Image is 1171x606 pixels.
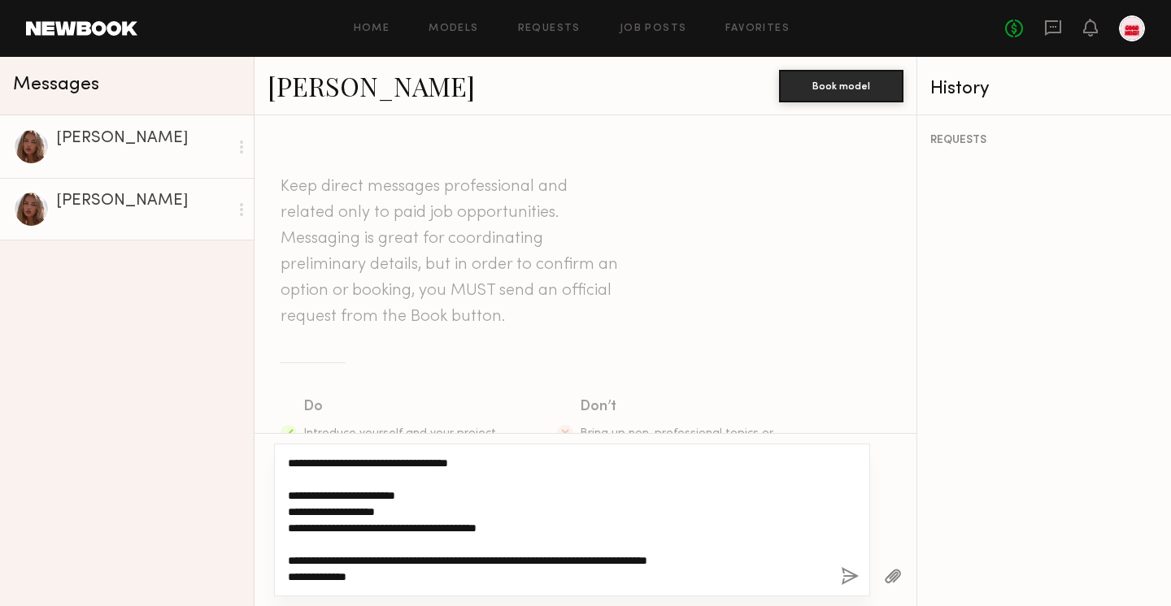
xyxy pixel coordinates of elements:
[580,428,776,456] span: Bring up non-professional topics or ask a model to work for free/trade.
[13,76,99,94] span: Messages
[779,70,903,102] button: Book model
[268,68,475,103] a: [PERSON_NAME]
[56,131,229,147] div: [PERSON_NAME]
[303,428,498,439] span: Introduce yourself and your project.
[518,24,581,34] a: Requests
[930,135,1158,146] div: REQUESTS
[620,24,687,34] a: Job Posts
[725,24,790,34] a: Favorites
[56,193,229,210] div: [PERSON_NAME]
[354,24,390,34] a: Home
[281,174,622,330] header: Keep direct messages professional and related only to paid job opportunities. Messaging is great ...
[580,396,788,418] div: Don’t
[429,24,478,34] a: Models
[779,78,903,92] a: Book model
[303,396,511,418] div: Do
[930,80,1158,98] div: History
